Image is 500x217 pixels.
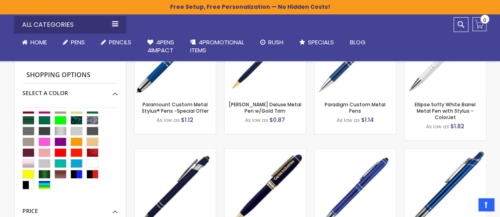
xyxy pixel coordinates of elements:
[405,149,486,155] a: Olson Stylus Metal Pen-Blue
[342,34,373,51] a: Blog
[269,116,285,124] span: $0.87
[415,101,476,121] a: Ellipse Softy White Barrel Metal Pen with Stylus - ColorJet
[245,117,268,123] span: As low as
[93,34,139,51] a: Pencils
[71,38,85,46] span: Pens
[337,117,360,123] span: As low as
[22,67,118,84] strong: Shopping Options
[22,84,118,97] div: Select A Color
[14,16,126,34] div: All Categories
[350,38,365,46] span: Blog
[139,34,182,60] a: 4Pens4impact
[55,34,93,51] a: Pens
[157,117,180,123] span: As low as
[268,38,283,46] span: Rush
[426,123,449,130] span: As low as
[291,34,342,51] a: Specials
[315,149,396,155] a: Colter Stylus Twist Metal Pen-Blue
[361,116,374,124] span: $1.14
[109,38,131,46] span: Pencils
[14,34,55,51] a: Home
[142,101,209,114] a: Paramount Custom Metal Stylus® Pens -Special Offer
[478,198,494,211] a: Top
[450,122,464,130] span: $1.82
[229,101,301,114] a: [PERSON_NAME] Deluxe Metal Pen w/Gold Trim
[135,149,216,155] a: Custom Soft Touch Stylus Pen-Blue
[22,201,118,215] div: Price
[483,16,486,24] span: 0
[325,101,386,114] a: Paradigm Custom Metal Pens
[225,149,306,155] a: Danish-I Twist-Action Brass Ballpoint Heavy Brass Pen with Gold Accents-Blue
[30,38,47,46] span: Home
[147,38,174,54] span: 4Pens 4impact
[190,38,244,54] span: 4PROMOTIONAL ITEMS
[252,34,291,51] a: Rush
[308,38,334,46] span: Specials
[181,116,193,124] span: $1.12
[182,34,252,60] a: 4PROMOTIONALITEMS
[472,17,486,31] a: 0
